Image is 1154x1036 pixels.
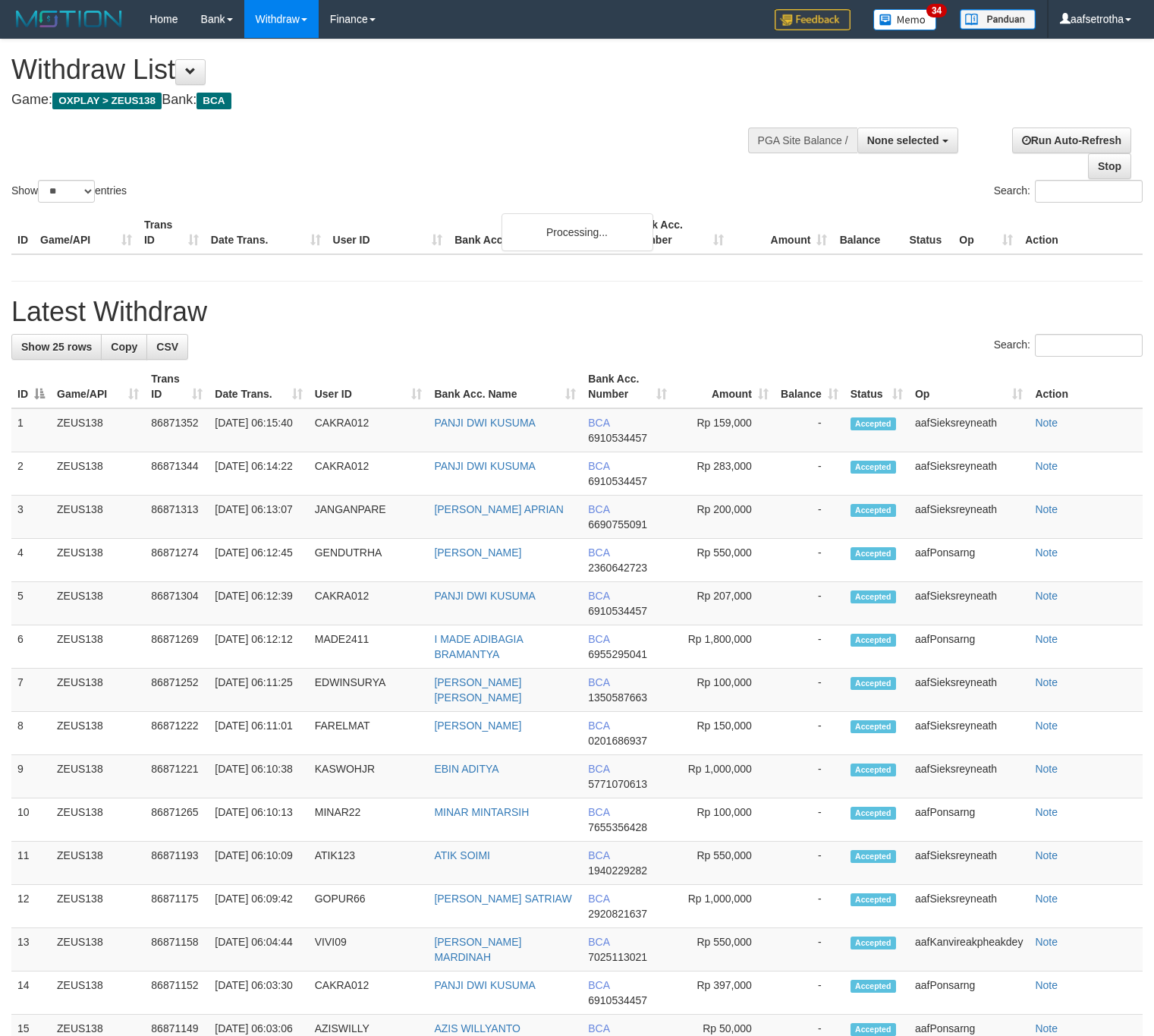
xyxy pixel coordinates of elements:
span: Copy 7025113021 to clipboard [588,951,647,963]
td: CAKRA012 [309,408,429,452]
a: CSV [146,334,188,360]
a: PANJI DWI KUSUMA [434,460,536,472]
a: [PERSON_NAME] [434,720,521,732]
td: ZEUS138 [51,885,145,928]
td: 3 [11,496,51,539]
div: PGA Site Balance / [748,128,857,153]
a: Run Auto-Refresh [1012,128,1131,153]
td: - [775,408,844,452]
span: BCA [588,806,609,818]
td: ATIK123 [309,842,429,885]
span: Copy 1940229282 to clipboard [588,864,647,877]
span: BCA [588,849,609,861]
td: [DATE] 06:14:22 [209,452,308,496]
a: Show 25 rows [11,334,102,360]
h1: Latest Withdraw [11,297,1143,327]
span: BCA [588,633,609,645]
td: 13 [11,928,51,971]
th: Bank Acc. Name: activate to sort column ascending [428,365,582,408]
td: 86871304 [145,582,209,625]
td: CAKRA012 [309,452,429,496]
td: MINAR22 [309,798,429,842]
span: Copy 6910534457 to clipboard [588,605,647,617]
td: - [775,539,844,582]
td: ZEUS138 [51,408,145,452]
td: ZEUS138 [51,928,145,971]
td: aafSieksreyneath [909,842,1029,885]
td: [DATE] 06:15:40 [209,408,308,452]
a: PANJI DWI KUSUMA [434,590,536,602]
th: Op: activate to sort column ascending [909,365,1029,408]
a: Note [1035,763,1058,775]
th: Trans ID [138,211,205,254]
td: ZEUS138 [51,539,145,582]
th: Trans ID: activate to sort column ascending [145,365,209,408]
a: Note [1035,503,1058,515]
th: Action [1029,365,1143,408]
span: Accepted [851,634,896,647]
span: Accepted [851,461,896,474]
a: Note [1035,849,1058,861]
td: - [775,582,844,625]
td: aafSieksreyneath [909,712,1029,755]
td: [DATE] 06:12:45 [209,539,308,582]
span: Copy 7655356428 to clipboard [588,821,647,833]
span: Copy [111,341,137,353]
td: 2 [11,452,51,496]
td: VIVI09 [309,928,429,971]
span: Accepted [851,937,896,949]
td: 8 [11,712,51,755]
span: BCA [588,460,609,472]
td: - [775,669,844,712]
td: - [775,885,844,928]
a: Note [1035,936,1058,948]
td: - [775,971,844,1015]
a: EBIN ADITYA [434,763,498,775]
td: 86871152 [145,971,209,1015]
span: Copy 6690755091 to clipboard [588,518,647,531]
span: Accepted [851,590,896,603]
div: Processing... [502,213,653,251]
td: ZEUS138 [51,842,145,885]
th: Op [953,211,1019,254]
td: ZEUS138 [51,496,145,539]
td: 6 [11,625,51,669]
th: Balance [833,211,903,254]
a: Stop [1088,153,1131,179]
td: EDWINSURYA [309,669,429,712]
input: Search: [1035,334,1143,357]
td: aafPonsarng [909,625,1029,669]
td: aafSieksreyneath [909,452,1029,496]
a: Note [1035,590,1058,602]
td: - [775,625,844,669]
th: Amount [730,211,834,254]
span: BCA [588,979,609,991]
td: ZEUS138 [51,582,145,625]
span: Copy 5771070613 to clipboard [588,778,647,790]
td: [DATE] 06:12:12 [209,625,308,669]
th: Amount: activate to sort column ascending [673,365,774,408]
td: aafPonsarng [909,798,1029,842]
th: Bank Acc. Number: activate to sort column ascending [582,365,673,408]
td: 86871158 [145,928,209,971]
span: Accepted [851,850,896,863]
a: Note [1035,1022,1058,1034]
th: ID [11,211,34,254]
span: Accepted [851,764,896,776]
span: Accepted [851,893,896,906]
a: Note [1035,417,1058,429]
td: 86871274 [145,539,209,582]
td: ZEUS138 [51,755,145,798]
td: Rp 207,000 [673,582,774,625]
a: Note [1035,546,1058,559]
img: Feedback.jpg [775,9,851,30]
td: Rp 1,000,000 [673,755,774,798]
td: 86871193 [145,842,209,885]
td: 86871221 [145,755,209,798]
span: Copy 0201686937 to clipboard [588,735,647,747]
span: None selected [867,134,939,146]
a: Note [1035,720,1058,732]
button: None selected [857,128,958,153]
img: MOTION_logo.png [11,8,127,30]
td: CAKRA012 [309,971,429,1015]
